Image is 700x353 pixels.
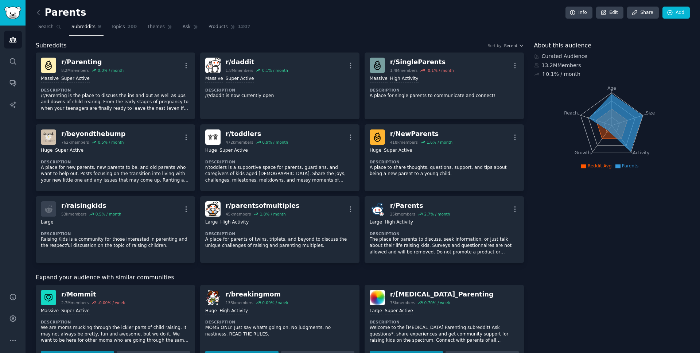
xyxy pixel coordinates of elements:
[390,58,454,67] div: r/ SingleParents
[633,150,649,155] tspan: Activity
[226,140,253,145] div: 472k members
[370,325,519,344] p: Welcome to the [MEDICAL_DATA] Parenting subreddit! Ask questions*, share experiences and get comm...
[262,140,288,145] div: 0.9 % / month
[41,231,190,236] dt: Description
[385,219,413,226] div: High Activity
[128,24,137,30] span: 200
[147,24,165,30] span: Themes
[183,24,191,30] span: Ask
[588,163,612,168] span: Reddit Avg
[575,150,591,155] tspan: Growth
[390,201,450,210] div: r/ Parents
[370,201,385,217] img: Parents
[646,110,655,115] tspan: Size
[226,129,288,139] div: r/ toddlers
[180,21,201,36] a: Ask
[385,308,413,315] div: Super Active
[390,290,494,299] div: r/ [MEDICAL_DATA]_Parenting
[209,24,228,30] span: Products
[565,7,592,19] a: Info
[200,196,359,263] a: parentsofmultiplesr/parentsofmultiples45kmembers1.8% / monthLargeHigh ActivityDescriptionA place ...
[41,325,190,344] p: We are moms mucking through the ickier parts of child raising. It may not always be pretty, fun a...
[607,86,616,91] tspan: Age
[365,53,524,119] a: SingleParentsr/SingleParents1.4Mmembers-0.1% / monthMassiveHigh ActivityDescriptionA place for si...
[61,140,89,145] div: 762k members
[98,24,101,30] span: 9
[96,212,121,217] div: 0.5 % / month
[61,75,90,82] div: Super Active
[61,308,90,315] div: Super Active
[238,24,250,30] span: 1207
[219,147,248,154] div: Super Active
[205,164,354,184] p: r/toddlers is a supportive space for parents, guardians, and caregivers of kids aged [DEMOGRAPHIC...
[504,43,517,48] span: Recent
[365,196,524,263] a: Parentsr/Parents25kmembers2.7% / monthLargeHigh ActivityDescriptionThe place for parents to discu...
[41,308,59,315] div: Massive
[206,21,253,36] a: Products1207
[41,88,190,93] dt: Description
[205,159,354,164] dt: Description
[370,159,519,164] dt: Description
[200,124,359,191] a: toddlersr/toddlers472kmembers0.9% / monthHugeSuper ActiveDescriptionr/toddlers is a supportive sp...
[596,7,623,19] a: Edit
[370,129,385,145] img: NewParents
[370,164,519,177] p: A place to share thoughts, questions, support, and tips about being a new parent to a young child.
[226,212,251,217] div: 45k members
[205,308,217,315] div: Huge
[564,110,578,115] tspan: Reach
[205,88,354,93] dt: Description
[61,212,86,217] div: 53k members
[41,93,190,112] p: /r/Parenting is the place to discuss the ins and out as well as ups and downs of child-rearing. F...
[205,93,354,99] p: /r/daddit is now currently open
[370,219,382,226] div: Large
[262,68,288,73] div: 0.1 % / month
[370,308,382,315] div: Large
[205,325,354,337] p: MOMS ONLY. Just say what's going on. No judgments, no nastiness. READ THE RULES.
[98,68,124,73] div: 0.0 % / month
[390,129,452,139] div: r/ NewParents
[111,24,125,30] span: Topics
[365,124,524,191] a: NewParentsr/NewParents418kmembers1.6% / monthHugeSuper ActiveDescriptionA place to share thoughts...
[205,201,221,217] img: parentsofmultiples
[41,147,52,154] div: Huge
[262,300,288,305] div: 0.09 % / week
[61,58,124,67] div: r/ Parenting
[38,24,54,30] span: Search
[41,319,190,325] dt: Description
[370,231,519,236] dt: Description
[4,7,21,19] img: GummySearch logo
[219,308,248,315] div: High Activity
[61,300,89,305] div: 2.7M members
[370,75,388,82] div: Massive
[226,58,288,67] div: r/ daddit
[390,212,415,217] div: 25k members
[205,147,217,154] div: Huge
[534,53,690,60] div: Curated Audience
[534,62,690,69] div: 13.2M Members
[390,68,418,73] div: 1.4M members
[226,290,288,299] div: r/ breakingmom
[41,219,53,226] div: Large
[36,53,195,119] a: Parentingr/Parenting8.2Mmembers0.0% / monthMassiveSuper ActiveDescription/r/Parenting is the plac...
[370,319,519,325] dt: Description
[36,21,64,36] a: Search
[205,231,354,236] dt: Description
[205,75,223,82] div: Massive
[627,7,658,19] a: Share
[260,212,286,217] div: 1.8 % / month
[61,68,89,73] div: 8.2M members
[36,41,67,50] span: Subreddits
[205,58,221,73] img: daddit
[427,140,452,145] div: 1.6 % / month
[390,300,415,305] div: 73k members
[41,236,190,249] p: Raising Kids is a community for those interested in parenting and the respectful discussion on th...
[41,129,56,145] img: beyondthebump
[205,236,354,249] p: A place for parents of twins, triplets, and beyond to discuss the unique challenges of raising an...
[109,21,139,36] a: Topics200
[205,219,218,226] div: Large
[205,129,221,145] img: toddlers
[424,212,450,217] div: 2.7 % / month
[390,75,419,82] div: High Activity
[98,300,125,305] div: -0.00 % / week
[370,93,519,99] p: A place for single parents to communicate and connect!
